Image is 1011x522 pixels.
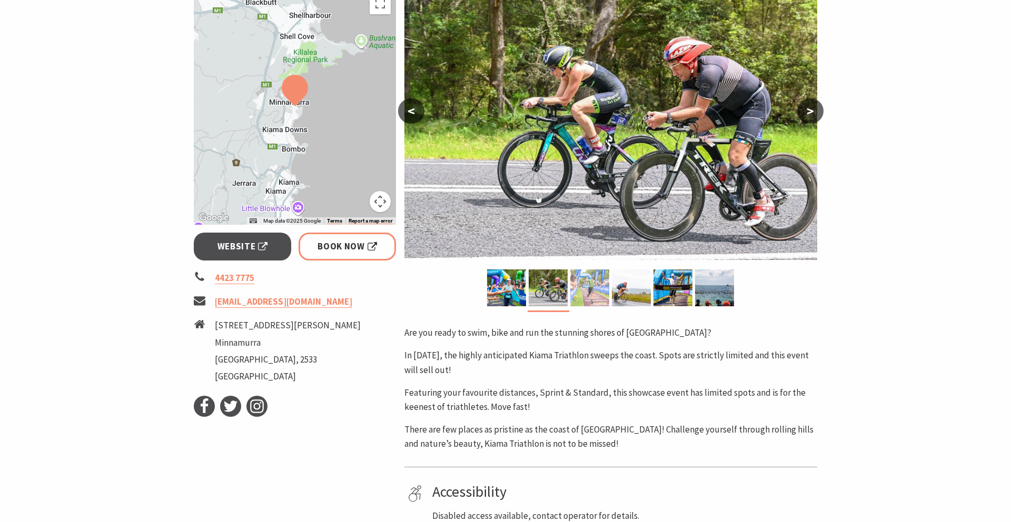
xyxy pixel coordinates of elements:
a: [EMAIL_ADDRESS][DOMAIN_NAME] [215,296,352,308]
button: Map camera controls [370,191,391,212]
p: Featuring your favourite distances, Sprint & Standard, this showcase event has limited spots and ... [404,386,817,414]
li: [GEOGRAPHIC_DATA], 2533 [215,353,361,367]
button: < [398,98,424,124]
li: [GEOGRAPHIC_DATA] [215,369,361,384]
a: Terms (opens in new tab) [327,218,342,224]
img: kiamatriathlon [529,269,568,306]
li: [STREET_ADDRESS][PERSON_NAME] [215,318,361,333]
span: Book Now [318,239,377,254]
a: Open this area in Google Maps (opens a new window) [196,211,231,225]
button: Keyboard shortcuts [250,217,257,225]
img: eliteenergyevents [570,269,609,306]
p: In [DATE], the highly anticipated Kiama Triathlon sweeps the coast. Spots are strictly limited an... [404,348,817,377]
img: kiamatriathlon [612,269,651,306]
a: Report a map error [349,218,393,224]
h4: Accessibility [432,483,814,501]
p: There are few places as pristine as the coast of [GEOGRAPHIC_DATA]! Challenge yourself through ro... [404,423,817,451]
span: Map data ©2025 Google [263,218,321,224]
a: Book Now [299,233,396,260]
a: Website [194,233,291,260]
img: Husky Tri [695,269,734,306]
img: kiamatriathlon [653,269,692,306]
img: Google [196,211,231,225]
a: 4423 7775 [215,272,254,284]
p: Are you ready to swim, bike and run the stunning shores of [GEOGRAPHIC_DATA]? [404,326,817,340]
button: > [797,98,824,124]
li: Minnamurra [215,336,361,350]
span: Website [217,239,268,254]
img: kiamatriathlon [487,269,526,306]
